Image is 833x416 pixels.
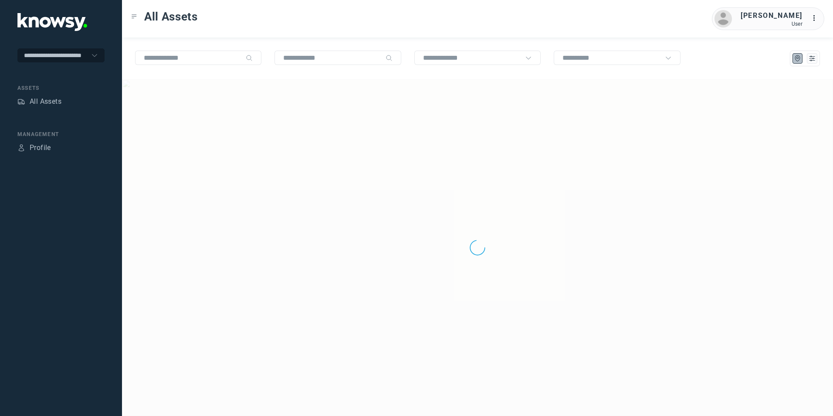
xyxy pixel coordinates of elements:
div: List [808,55,816,62]
div: All Assets [30,96,61,107]
div: Map [794,55,802,62]
img: avatar.png [714,10,732,27]
div: Profile [17,144,25,152]
div: Assets [17,98,25,106]
div: [PERSON_NAME] [741,10,803,21]
div: Profile [30,143,51,153]
a: AssetsAll Assets [17,96,61,107]
div: Search [386,55,393,61]
div: Management [17,130,105,138]
div: : [811,13,822,25]
div: User [741,21,803,27]
tspan: ... [812,15,820,21]
img: Application Logo [17,13,87,31]
a: ProfileProfile [17,143,51,153]
span: All Assets [144,9,198,24]
div: Search [246,55,253,61]
div: Assets [17,84,105,92]
div: : [811,13,822,24]
div: Toggle Menu [131,14,137,20]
